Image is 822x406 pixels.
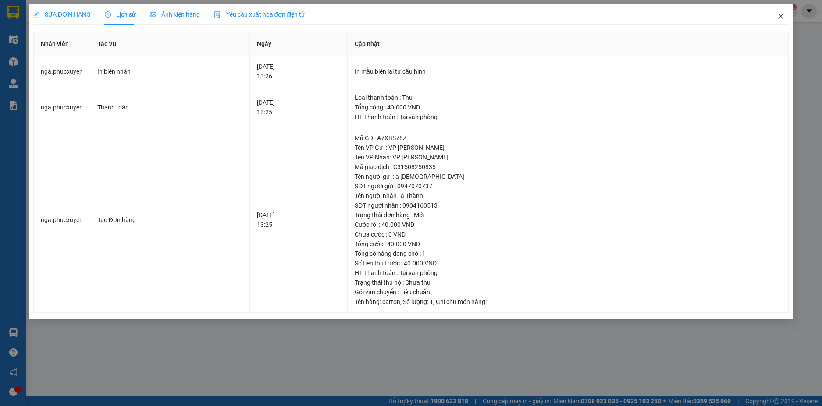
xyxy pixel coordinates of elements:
th: Nhân viên [34,32,90,56]
div: Tổng cộng : 40.000 VND [355,102,781,112]
span: Gửi hàng [GEOGRAPHIC_DATA]: Hotline: [4,25,88,56]
span: close [777,13,784,20]
span: carton [382,298,400,305]
button: Close [769,4,793,29]
span: SỬA ĐƠN HÀNG [33,11,91,18]
span: 1 [430,298,433,305]
div: Loại thanh toán : Thu [355,93,781,102]
span: Yêu cầu xuất hóa đơn điện tử [214,11,306,18]
div: Tên VP Nhận: VP [PERSON_NAME] [355,152,781,162]
strong: 0888 827 827 - 0848 827 827 [18,41,88,56]
strong: 024 3236 3236 - [4,33,88,49]
div: Tổng cước : 40.000 VND [355,239,781,249]
strong: Công ty TNHH Phúc Xuyên [9,4,82,23]
span: clock-circle [105,11,111,18]
div: HT Thanh toán : Tại văn phòng [355,268,781,278]
th: Ngày [250,32,348,56]
th: Cập nhật [348,32,789,56]
td: nga.phucxuyen [34,56,90,87]
div: Chưa cước : 0 VND [355,229,781,239]
div: SĐT người nhận : 0904160513 [355,201,781,210]
div: Tên người nhận : a Thành [355,191,781,201]
span: picture [150,11,156,18]
span: Gửi hàng Hạ Long: Hotline: [8,59,84,82]
div: Tên người gửi : a [DEMOGRAPHIC_DATA] [355,172,781,181]
div: Trạng thái đơn hàng : Mới [355,210,781,220]
th: Tác Vụ [90,32,250,56]
div: Gói vận chuyển : Tiêu chuẩn [355,287,781,297]
div: Cước rồi : 40.000 VND [355,220,781,229]
td: nga.phucxuyen [34,87,90,128]
span: Lịch sử [105,11,136,18]
div: Tổng số hàng đang chờ : 1 [355,249,781,258]
div: Thanh toán [97,102,243,112]
span: Ảnh kiện hàng [150,11,200,18]
div: In biên nhận [97,67,243,76]
div: Mã GD : A7XBS78Z [355,133,781,143]
div: Tên hàng: , Số lượng: , Ghi chú món hàng: [355,297,781,307]
div: Tạo Đơn hàng [97,215,243,225]
div: Số tiền thu trước : 40.000 VND [355,258,781,268]
td: nga.phucxuyen [34,127,90,313]
div: SĐT người gửi : 0947070737 [355,181,781,191]
div: [DATE] 13:25 [257,210,340,229]
div: Tên VP Gửi : VP [PERSON_NAME] [355,143,781,152]
div: [DATE] 13:25 [257,98,340,117]
div: HT Thanh toán : Tại văn phòng [355,112,781,122]
img: icon [214,11,221,18]
div: Mã giao dịch : C31508250835 [355,162,781,172]
div: In mẫu biên lai tự cấu hình [355,67,781,76]
div: Trạng thái thu hộ : Chưa thu [355,278,781,287]
div: [DATE] 13:26 [257,62,340,81]
span: edit [33,11,39,18]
